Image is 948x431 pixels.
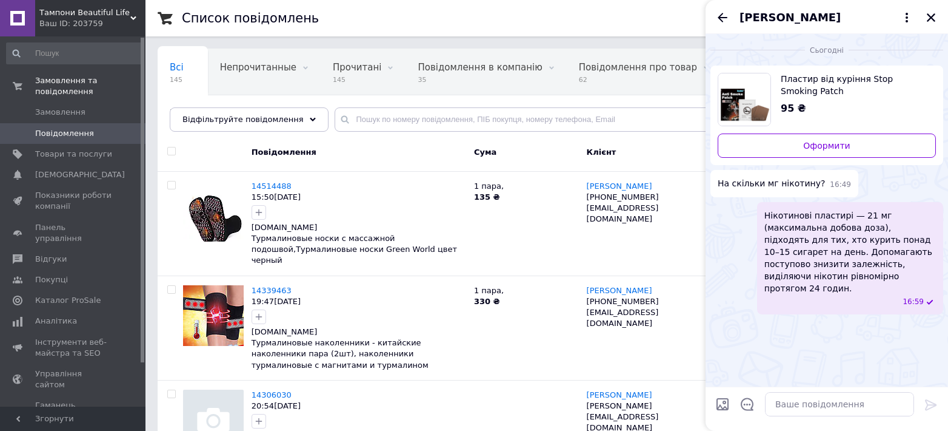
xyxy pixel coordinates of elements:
[182,11,319,25] h1: Список повідомлень
[170,108,276,119] span: Заявка на розрахунок
[924,10,938,25] button: Закрити
[35,368,112,390] span: Управління сайтом
[35,128,94,139] span: Повідомлення
[474,285,575,296] p: 1 пара ,
[252,192,465,203] div: 15:50[DATE]
[35,222,112,244] span: Панель управління
[35,169,125,180] span: [DEMOGRAPHIC_DATA]
[587,182,652,191] span: [PERSON_NAME]
[333,75,382,84] span: 145
[35,254,67,265] span: Відгуки
[35,75,145,97] span: Замовлення та повідомлення
[35,107,85,118] span: Замовлення
[578,138,719,171] div: Клієнт
[587,390,652,399] span: [PERSON_NAME]
[587,390,652,400] a: [PERSON_NAME]
[333,62,382,73] span: Прочитані
[182,115,304,124] span: Відфільтруйте повідомлення
[35,274,68,285] span: Покупці
[903,297,924,307] span: 16:59 12.08.2025
[183,181,244,242] img: Повідомлення 14514488
[587,203,659,223] span: [EMAIL_ADDRESS][DOMAIN_NAME]
[718,73,936,126] a: Переглянути товар
[715,10,730,25] button: Назад
[587,192,659,202] span: [PHONE_NUMBER]
[335,107,924,132] input: Пошук по номеру повідомлення, ПІБ покупця, номеру телефона, Email
[39,18,145,29] div: Ваш ID: 203759
[170,62,184,73] span: Всі
[474,297,500,306] b: 330 ₴
[170,75,184,84] span: 145
[252,327,465,338] div: [DOMAIN_NAME]
[474,181,575,192] p: 1 пара ,
[781,73,926,97] span: Пластир від куріння Stop Smoking Patch
[587,286,652,296] a: [PERSON_NAME]
[35,149,112,160] span: Товари та послуги
[252,234,457,265] a: Турмалиновые носки с массажной подошвой,Турмалиновые носки Green World цвет черный
[418,62,542,73] span: Повідомлення в компанію
[710,44,943,56] div: 12.08.2025
[587,308,659,328] span: [EMAIL_ADDRESS][DOMAIN_NAME]
[587,182,652,191] a: [PERSON_NAME]
[739,10,841,25] span: [PERSON_NAME]
[805,46,849,56] span: Сьогодні
[764,209,936,294] span: Нікотинові пластирі — 21 мг (максимальна добова доза), підходять для тих, хто курить понад 10–15 ...
[474,192,500,202] b: 135 ₴
[739,10,914,25] button: [PERSON_NAME]
[183,285,244,346] img: Повідомлення 14339463
[252,222,465,233] div: [DOMAIN_NAME]
[252,401,465,412] div: 20:54[DATE]
[39,7,130,18] span: Тампони Beautiful Life
[418,75,542,84] span: 35
[739,396,755,412] button: Відкрити шаблони відповідей
[252,390,292,399] a: 14306030
[252,286,292,295] a: 14339463
[252,338,429,370] a: Турмалиновые наколенники - китайские наколенники пара (2шт), наколенники турмалиновые с магнитами...
[718,73,770,126] img: 6248433035_w640_h640_plastyr-ot-kureniya.jpg
[35,400,112,422] span: Гаманець компанії
[220,62,296,73] span: Непрочитанные
[35,337,112,359] span: Інструменти веб-майстра та SEO
[471,138,578,171] div: Cума
[781,103,806,114] span: 95 ₴
[6,42,143,64] input: Пошук
[35,295,101,306] span: Каталог ProSale
[252,296,465,307] div: 19:47[DATE]
[35,190,112,212] span: Показники роботи компанії
[35,316,77,327] span: Аналітика
[579,62,697,73] span: Повідомлення про товар
[830,180,851,190] span: 16:49 12.08.2025
[245,138,471,171] div: Повідомлення
[718,134,936,158] a: Оформити
[252,234,457,265] span: Турмалиновые носки с массажной подошвой,Турмалиновые носки Green World цвет черный
[579,75,697,84] span: 62
[718,177,825,190] span: На скільки мг нікотину?
[587,297,659,306] span: [PHONE_NUMBER]
[252,182,292,191] a: 14514488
